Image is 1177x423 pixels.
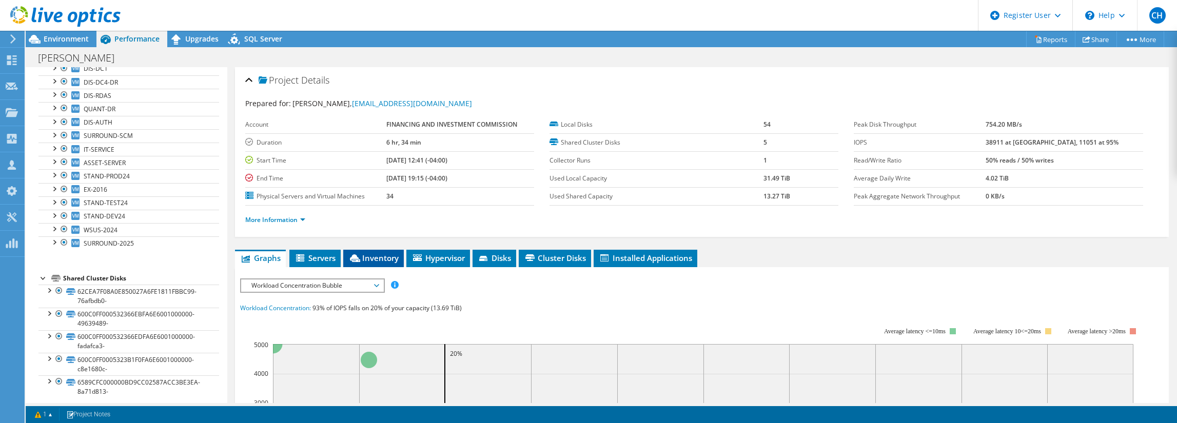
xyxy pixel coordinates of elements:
[84,105,115,113] span: QUANT-DR
[386,120,517,129] b: FINANCING AND INVESTMENT COMMISSION
[295,253,336,263] span: Servers
[763,138,767,147] b: 5
[854,173,986,184] label: Average Daily Write
[550,137,763,148] label: Shared Cluster Disks
[986,192,1005,200] b: 0 KB/s
[854,119,986,130] label: Peak Disk Throughput
[28,408,60,421] a: 1
[84,131,133,140] span: SURROUND-SCM
[1116,31,1164,47] a: More
[312,304,462,312] span: 93% of IOPS falls on 20% of your capacity (13.69 TiB)
[1068,328,1126,335] text: Average latency >20ms
[973,328,1041,335] tspan: Average latency 10<=20ms
[84,78,118,87] span: DIS-DC4-DR
[185,34,219,44] span: Upgrades
[1085,11,1094,20] svg: \n
[386,138,421,147] b: 6 hr, 34 min
[38,169,219,183] a: STAND-PROD24
[240,304,311,312] span: Workload Concentration:
[348,253,399,263] span: Inventory
[478,253,511,263] span: Disks
[854,155,986,166] label: Read/Write Ratio
[245,98,291,108] label: Prepared for:
[245,191,386,202] label: Physical Servers and Virtual Machines
[254,369,268,378] text: 4000
[763,156,767,165] b: 1
[259,75,299,86] span: Project
[63,272,219,285] div: Shared Cluster Disks
[550,119,763,130] label: Local Disks
[84,212,125,220] span: STAND-DEV24
[84,172,130,180] span: STAND-PROD24
[84,226,117,234] span: WSUS-2024
[411,253,465,263] span: Hypervisor
[386,174,447,183] b: [DATE] 19:15 (-04:00)
[38,62,219,75] a: DIS-DC1
[84,91,111,100] span: DIS-RDAS
[763,192,790,200] b: 13.27 TiB
[854,137,986,148] label: IOPS
[386,192,394,200] b: 34
[550,191,763,202] label: Used Shared Capacity
[450,349,462,358] text: 20%
[301,74,329,86] span: Details
[245,119,386,130] label: Account
[854,191,986,202] label: Peak Aggregate Network Throughput
[84,239,134,248] span: SURROUND-2025
[254,340,268,349] text: 5000
[244,34,282,44] span: SQL Server
[986,138,1119,147] b: 38911 at [GEOGRAPHIC_DATA], 11051 at 95%
[986,156,1054,165] b: 50% reads / 50% writes
[245,215,305,224] a: More Information
[1026,31,1075,47] a: Reports
[84,198,128,207] span: STAND-TEST24
[38,285,219,307] a: 62CEA7F08A0E850027A6FE1811FBBC99-76afbdb0-
[524,253,586,263] span: Cluster Disks
[38,210,219,223] a: STAND-DEV24
[38,75,219,89] a: DIS-DC4-DR
[386,156,447,165] b: [DATE] 12:41 (-04:00)
[84,145,114,154] span: IT-SERVICE
[254,398,268,407] text: 3000
[763,120,771,129] b: 54
[114,34,160,44] span: Performance
[38,183,219,196] a: EX-2016
[245,155,386,166] label: Start Time
[1149,7,1166,24] span: CH
[38,156,219,169] a: ASSET-SERVER
[550,155,763,166] label: Collector Runs
[599,253,692,263] span: Installed Applications
[986,120,1022,129] b: 754.20 MB/s
[240,253,281,263] span: Graphs
[44,34,89,44] span: Environment
[352,98,472,108] a: [EMAIL_ADDRESS][DOMAIN_NAME]
[38,375,219,398] a: 6589CFC000000BD9CC02587ACC3BE3EA-8a71d813-
[38,89,219,102] a: DIS-RDAS
[38,236,219,250] a: SURROUND-2025
[986,174,1009,183] b: 4.02 TiB
[38,116,219,129] a: DIS-AUTH
[84,185,107,194] span: EX-2016
[38,196,219,210] a: STAND-TEST24
[1075,31,1117,47] a: Share
[33,52,130,64] h1: [PERSON_NAME]
[59,408,117,421] a: Project Notes
[38,353,219,375] a: 600C0FF0005323B1F0FA6E6001000000-c8e1680c-
[38,308,219,330] a: 600C0FF000532366EBFA6E6001000000-49639489-
[884,328,946,335] tspan: Average latency <=10ms
[38,330,219,353] a: 600C0FF000532366EDFA6E6001000000-fadafca3-
[84,118,112,127] span: DIS-AUTH
[38,102,219,115] a: QUANT-DR
[550,173,763,184] label: Used Local Capacity
[763,174,790,183] b: 31.49 TiB
[38,223,219,236] a: WSUS-2024
[84,158,126,167] span: ASSET-SERVER
[292,98,472,108] span: [PERSON_NAME],
[246,279,378,292] span: Workload Concentration Bubble
[245,173,386,184] label: End Time
[38,143,219,156] a: IT-SERVICE
[38,129,219,143] a: SURROUND-SCM
[84,64,108,73] span: DIS-DC1
[245,137,386,148] label: Duration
